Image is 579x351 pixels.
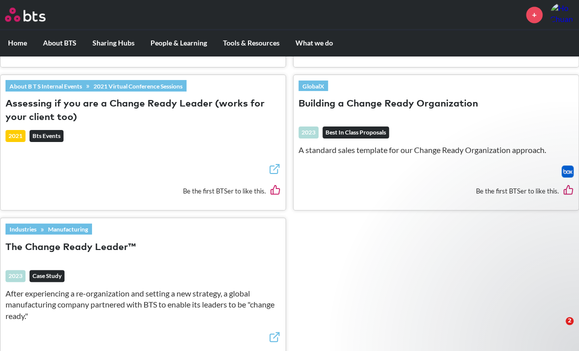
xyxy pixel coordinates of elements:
em: Best In Class Proposals [322,126,389,138]
a: Industries [5,223,40,234]
label: People & Learning [142,30,215,56]
div: » [5,223,92,234]
em: Case Study [29,270,64,282]
em: Bts Events [29,130,63,142]
label: Sharing Hubs [84,30,142,56]
div: Be the first BTSer to like this. [5,177,280,205]
a: Go home [5,7,64,21]
a: About B T S Internal Events [5,80,86,91]
div: 2023 [5,270,25,282]
a: Profile [550,2,574,26]
a: External link [268,163,280,177]
iframe: Intercom live chat [545,317,569,341]
div: 2023 [298,126,318,138]
div: 2021 [5,130,25,142]
a: + [526,6,542,23]
span: 2 [565,317,573,325]
a: GlobalX [298,80,328,91]
img: Ho Chuan [550,2,574,26]
div: » [5,80,186,91]
label: What we do [287,30,341,56]
a: Manufacturing [44,223,92,234]
iframe: Intercom notifications message [379,137,579,324]
label: Tools & Resources [215,30,287,56]
p: After experiencing a re-organization and setting a new strategy, a global manufacturing company p... [5,288,280,321]
a: 2021 Virtual Conference Sessions [89,80,186,91]
button: Building a Change Ready Organization [298,97,478,111]
img: BTS Logo [5,7,45,21]
button: Assessing if you are a Change Ready Leader (works for your client too) [5,97,280,124]
div: Be the first BTSer to like this. [298,177,573,205]
p: A standard sales template for our Change Ready Organization approach. [298,144,573,155]
a: External link [268,331,280,345]
label: About BTS [35,30,84,56]
button: The Change Ready Leader™ [5,241,136,254]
